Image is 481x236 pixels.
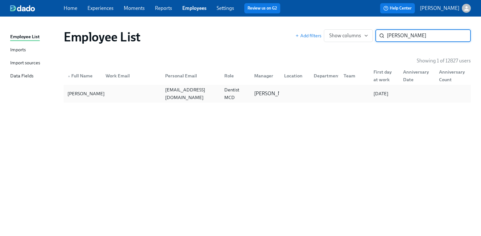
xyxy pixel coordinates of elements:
[64,5,77,11] a: Home
[217,5,234,11] a: Settings
[163,72,220,80] div: Personal Email
[420,4,471,13] button: [PERSON_NAME]
[254,90,294,97] p: [PERSON_NAME]
[160,69,220,82] div: Personal Email
[252,72,279,80] div: Manager
[10,46,26,54] div: Imports
[10,5,64,11] a: dado
[10,5,35,11] img: dado
[222,86,249,101] div: Dentist MCD
[64,29,141,45] h1: Employee List
[67,75,71,78] span: ▲
[338,69,368,82] div: Team
[282,72,309,80] div: Location
[371,90,398,97] div: [DATE]
[10,59,59,67] a: Import sources
[222,72,249,80] div: Role
[10,33,59,41] a: Employee List
[10,59,40,67] div: Import sources
[124,5,145,11] a: Moments
[398,69,434,82] div: Anniversary Date
[101,69,160,82] div: Work Email
[417,57,471,64] p: Showing 1 of 12827 users
[329,32,367,39] span: Show columns
[311,72,343,80] div: Department
[182,5,206,11] a: Employees
[65,90,107,97] div: [PERSON_NAME]
[10,72,59,80] a: Data Fields
[383,5,412,11] span: Help Center
[10,33,40,41] div: Employee List
[420,5,459,12] p: [PERSON_NAME]
[65,72,101,80] div: Full Name
[279,69,309,82] div: Location
[65,69,101,82] div: ▲Full Name
[219,69,249,82] div: Role
[103,72,160,80] div: Work Email
[249,69,279,82] div: Manager
[371,68,398,83] div: First day at work
[295,32,321,39] button: Add filters
[380,3,415,13] button: Help Center
[10,72,33,80] div: Data Fields
[244,3,280,13] button: Review us on G2
[163,86,220,101] div: [EMAIL_ADDRESS][DOMAIN_NAME]
[10,46,59,54] a: Imports
[401,68,434,83] div: Anniversary Date
[368,69,398,82] div: First day at work
[387,29,471,42] input: Search by name
[155,5,172,11] a: Reports
[247,5,277,11] a: Review us on G2
[64,85,471,103] a: [PERSON_NAME][EMAIL_ADDRESS][DOMAIN_NAME]Dentist MCD[PERSON_NAME][DATE]
[436,68,470,83] div: Anniversary Count
[341,72,368,80] div: Team
[434,69,470,82] div: Anniversary Count
[324,29,373,42] button: Show columns
[87,5,114,11] a: Experiences
[309,69,338,82] div: Department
